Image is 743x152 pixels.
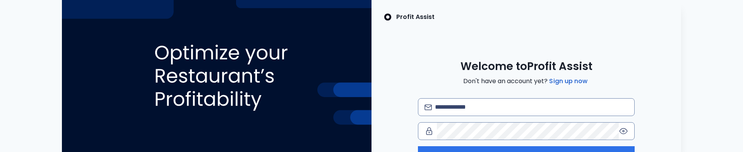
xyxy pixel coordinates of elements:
img: SpotOn Logo [384,12,392,22]
span: Don't have an account yet? [463,77,589,86]
a: Sign up now [548,77,589,86]
p: Profit Assist [396,12,435,22]
span: Welcome to Profit Assist [461,60,592,73]
img: email [425,104,432,110]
